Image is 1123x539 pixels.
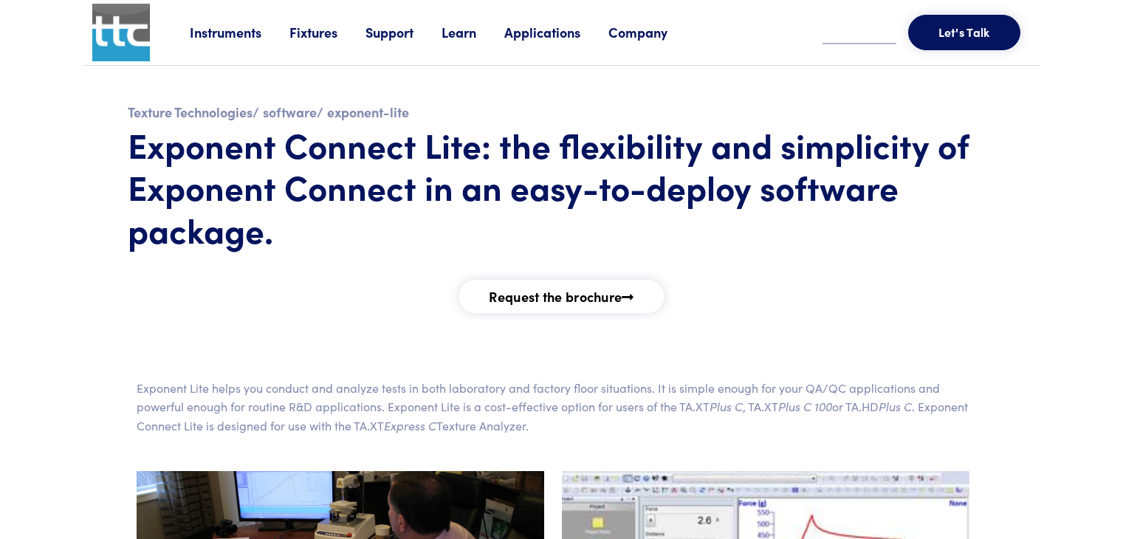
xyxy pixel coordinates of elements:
a: Texture Technologies [128,103,253,121]
a: Learn [442,23,504,41]
a: Request the brochure [459,280,663,313]
img: ttc_logo_1x1_v1.0.png [92,4,150,61]
p: Exponent Lite helps you conduct and analyze tests in both laboratory and factory floor situations... [128,379,978,436]
a: exponent-lite [327,103,409,121]
a: Instruments [190,23,289,41]
a: Fixtures [289,23,365,41]
a: software [263,103,317,121]
a: Support [365,23,442,41]
em: Plus C [710,398,743,414]
button: Let's Talk [908,15,1020,50]
a: Company [608,23,696,41]
em: Express C [384,417,436,433]
h6: / [128,103,259,121]
h6: / [263,103,323,121]
em: Plus C 100 [778,398,832,414]
h1: Exponent Connect Lite: the flexibility and simplicity of Exponent Connect in an easy-to-deploy so... [128,123,996,251]
a: Applications [504,23,608,41]
em: Plus C [879,398,912,414]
